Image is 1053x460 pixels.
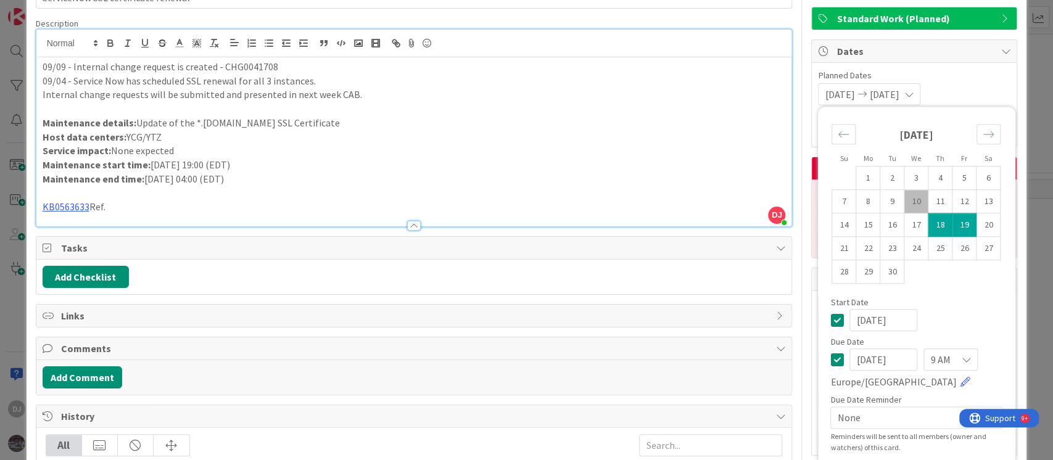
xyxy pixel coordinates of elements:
[952,166,977,190] td: Choose Friday, 09/05/2025 12:00 PM as your check-in date. It’s available.
[43,366,122,388] button: Add Comment
[830,395,901,404] span: Due Date Reminder
[43,130,786,144] p: YCG/YTZ
[849,348,917,371] input: MM/DD/YYYY
[43,117,136,129] strong: Maintenance details:
[952,237,977,260] td: Choose Friday, 09/26/2025 12:00 PM as your check-in date. It’s available.
[825,87,854,102] span: [DATE]
[46,435,82,456] div: All
[43,116,786,130] p: Update of the *.[DOMAIN_NAME] SSL Certificate
[856,260,880,284] td: Choose Monday, 09/29/2025 12:00 PM as your check-in date. It’s available.
[36,18,78,29] span: Description
[977,190,1001,213] td: Choose Saturday, 09/13/2025 12:00 PM as your check-in date. It’s available.
[880,190,904,213] td: Choose Tuesday, 09/09/2025 12:00 PM as your check-in date. It’s available.
[62,5,68,15] div: 9+
[837,409,975,426] span: None
[61,308,770,323] span: Links
[977,237,1001,260] td: Choose Saturday, 09/27/2025 12:00 PM as your check-in date. It’s available.
[977,124,1001,144] div: Move forward to switch to the next month.
[43,266,129,288] button: Add Checklist
[888,154,896,163] small: Tu
[26,2,56,17] span: Support
[61,240,770,255] span: Tasks
[849,309,917,331] input: MM/DD/YYYY
[43,158,151,171] strong: Maintenance start time:
[832,237,856,260] td: Choose Sunday, 09/21/2025 12:00 PM as your check-in date. It’s available.
[869,87,899,102] span: [DATE]
[880,166,904,190] td: Choose Tuesday, 09/02/2025 12:00 PM as your check-in date. It’s available.
[818,69,1010,82] span: Planned Dates
[818,113,1014,298] div: Calendar
[904,237,928,260] td: Choose Wednesday, 09/24/2025 12:00 PM as your check-in date. It’s available.
[43,144,111,157] strong: Service impact:
[43,60,786,74] p: 09/09 - Internal change request is created - CHG0041708
[928,237,952,260] td: Choose Thursday, 09/25/2025 12:00 PM as your check-in date. It’s available.
[830,374,956,389] span: Europe/[GEOGRAPHIC_DATA]
[961,154,967,163] small: Fr
[43,131,126,143] strong: Host data centers:
[904,190,928,213] td: Choose Wednesday, 09/10/2025 12:00 PM as your check-in date. It’s available.
[830,431,1003,453] div: Reminders will be sent to all members (owner and watchers) of this card.
[832,213,856,237] td: Choose Sunday, 09/14/2025 12:00 PM as your check-in date. It’s available.
[768,207,785,224] span: DJ
[836,44,994,59] span: Dates
[928,166,952,190] td: Choose Thursday, 09/04/2025 12:00 PM as your check-in date. It’s available.
[856,166,880,190] td: Choose Monday, 09/01/2025 12:00 PM as your check-in date. It’s available.
[899,128,933,142] strong: [DATE]
[836,11,994,26] span: Standard Work (Planned)
[43,88,786,102] p: Internal change requests will be submitted and presented in next week CAB.
[43,158,786,172] p: [DATE] 19:00 (EDT)
[977,166,1001,190] td: Choose Saturday, 09/06/2025 12:00 PM as your check-in date. It’s available.
[856,190,880,213] td: Choose Monday, 09/08/2025 12:00 PM as your check-in date. It’s available.
[880,213,904,237] td: Choose Tuesday, 09/16/2025 12:00 PM as your check-in date. It’s available.
[928,213,952,237] td: Selected as start date. Thursday, 09/18/2025 12:00 PM
[43,172,786,186] p: [DATE] 04:00 (EDT)
[832,260,856,284] td: Choose Sunday, 09/28/2025 12:00 PM as your check-in date. It’s available.
[43,74,786,88] p: 09/04 - Service Now has scheduled SSL renewal for all 3 instances.
[904,166,928,190] td: Choose Wednesday, 09/03/2025 12:00 PM as your check-in date. It’s available.
[977,213,1001,237] td: Choose Saturday, 09/20/2025 12:00 PM as your check-in date. It’s available.
[928,190,952,213] td: Choose Thursday, 09/11/2025 12:00 PM as your check-in date. It’s available.
[832,190,856,213] td: Choose Sunday, 09/07/2025 12:00 PM as your check-in date. It’s available.
[880,237,904,260] td: Choose Tuesday, 09/23/2025 12:00 PM as your check-in date. It’s available.
[952,190,977,213] td: Choose Friday, 09/12/2025 12:00 PM as your check-in date. It’s available.
[639,434,782,456] input: Search...
[61,409,770,424] span: History
[43,173,144,185] strong: Maintenance end time:
[904,213,928,237] td: Choose Wednesday, 09/17/2025 12:00 PM as your check-in date. It’s available.
[856,237,880,260] td: Choose Monday, 09/22/2025 12:00 PM as your check-in date. It’s available.
[936,154,944,163] small: Th
[43,200,786,214] p: Ref.
[863,154,872,163] small: Mo
[830,337,864,346] span: Due Date
[840,154,848,163] small: Su
[911,154,921,163] small: We
[952,213,977,237] td: Selected as end date. Friday, 09/19/2025 12:00 PM
[830,298,868,306] span: Start Date
[856,213,880,237] td: Choose Monday, 09/15/2025 12:00 PM as your check-in date. It’s available.
[43,144,786,158] p: None expected
[880,260,904,284] td: Choose Tuesday, 09/30/2025 12:00 PM as your check-in date. It’s available.
[43,200,89,213] a: KB0563633
[984,154,992,163] small: Sa
[832,124,856,144] div: Move backward to switch to the previous month.
[61,341,770,356] span: Comments
[930,351,950,368] span: 9 AM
